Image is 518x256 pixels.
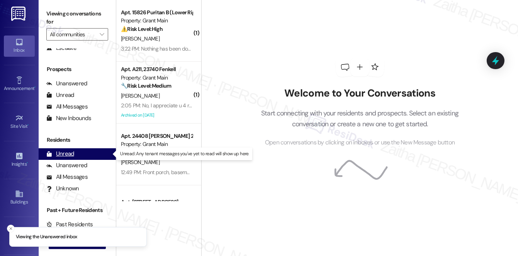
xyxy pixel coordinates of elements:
[120,110,193,120] div: Archived on [DATE]
[46,91,74,99] div: Unread
[121,169,217,176] div: 12:49 PM: Front porch, basement,bathroom
[265,138,455,147] span: Open conversations by clicking on inboxes or use the New Message button
[46,173,88,181] div: All Messages
[46,150,74,158] div: Unread
[121,17,192,25] div: Property: Grant Main
[46,103,88,111] div: All Messages
[121,25,163,32] strong: ⚠️ Risk Level: High
[39,65,116,73] div: Prospects
[121,45,375,52] div: 3:22 PM: Nothing has been done! This is ridiculous!!!! This is day 5 without hot water so how wil...
[46,185,79,193] div: Unknown
[50,28,96,41] input: All communities
[46,8,108,28] label: Viewing conversations for
[121,35,160,42] span: [PERSON_NAME]
[46,161,87,170] div: Unanswered
[4,112,35,132] a: Site Visit •
[250,108,470,130] p: Start connecting with your residents and prospects. Select an existing conversation or create a n...
[46,114,91,122] div: New Inbounds
[121,74,192,82] div: Property: Grant Main
[46,80,87,88] div: Unanswered
[39,206,116,214] div: Past + Future Residents
[250,87,470,100] h2: Welcome to Your Conversations
[46,220,93,229] div: Past Residents
[121,82,171,89] strong: 🔧 Risk Level: Medium
[121,8,192,17] div: Apt. 15826 Puritan B (Lower Right), 15818 [DEMOGRAPHIC_DATA]
[120,151,249,157] p: Unread: Any tenant messages you've yet to read will show up here.
[121,132,192,140] div: Apt. 24408 [PERSON_NAME] 2, 24408 [PERSON_NAME] 2
[121,140,192,148] div: Property: Grant Main
[121,102,354,109] div: 2:05 PM: No, I appreciate u 4 reaching out even if nothing gets done. Also is this dog friendly p...
[27,160,28,166] span: •
[121,159,160,166] span: [PERSON_NAME]
[39,136,116,144] div: Residents
[4,149,35,170] a: Insights •
[4,36,35,56] a: Inbox
[46,44,76,52] div: Escalate
[121,198,192,206] div: Apt. [STREET_ADDRESS]
[7,225,15,232] button: Close toast
[4,187,35,208] a: Buildings
[121,65,192,73] div: Apt. A211, 23740 Fenkell
[16,234,77,241] p: Viewing the Unanswered inbox
[4,225,35,246] a: Leads
[121,92,160,99] span: [PERSON_NAME]
[11,7,27,21] img: ResiDesk Logo
[34,85,36,90] span: •
[28,122,29,128] span: •
[100,31,104,37] i: 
